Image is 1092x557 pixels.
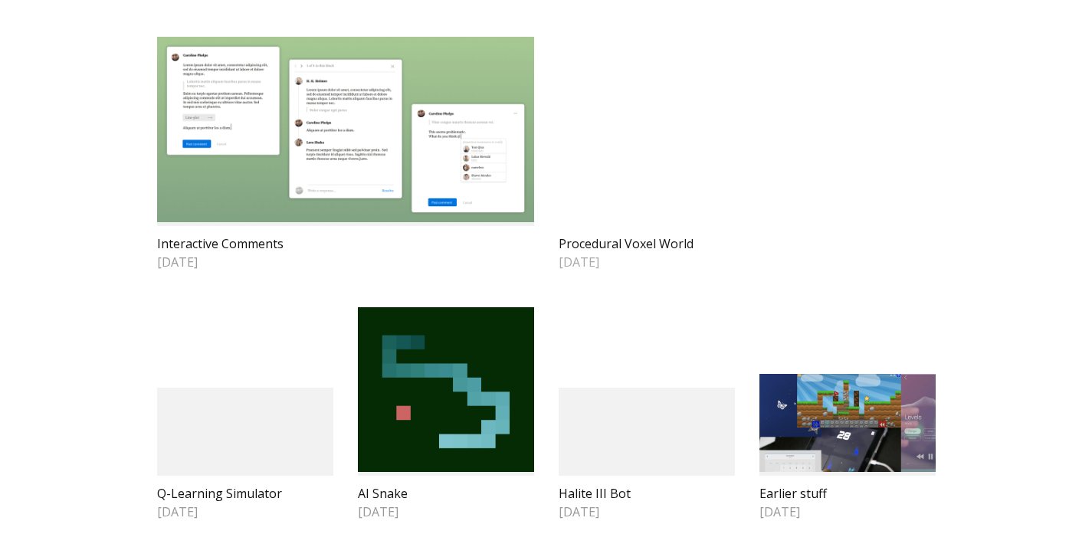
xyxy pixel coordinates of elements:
span: [DATE] [559,503,735,520]
img: Earlier stuff [759,374,936,472]
span: [DATE] [358,503,534,520]
a: Procedural Voxel World[DATE] [559,38,936,270]
span: [DATE] [157,503,333,520]
img: Interactive Comments [157,37,534,221]
a: Interactive CommentsInteractive Comments[DATE] [157,37,534,270]
a: AI SnakeAI Snake[DATE] [358,307,534,521]
h2: Interactive Comments [157,235,534,252]
h2: AI Snake [358,485,534,502]
h2: Halite III Bot [559,485,735,502]
span: [DATE] [759,503,936,520]
a: Earlier stuffEarlier stuff[DATE] [759,374,936,520]
img: AI Snake [358,307,534,473]
h2: Earlier stuff [759,485,936,502]
a: Halite III Bot[DATE] [559,388,735,520]
span: [DATE] [157,254,534,270]
span: [DATE] [559,254,936,270]
a: Q-Learning Simulator[DATE] [157,388,333,520]
h2: Q-Learning Simulator [157,485,333,502]
h2: Procedural Voxel World [559,235,936,252]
